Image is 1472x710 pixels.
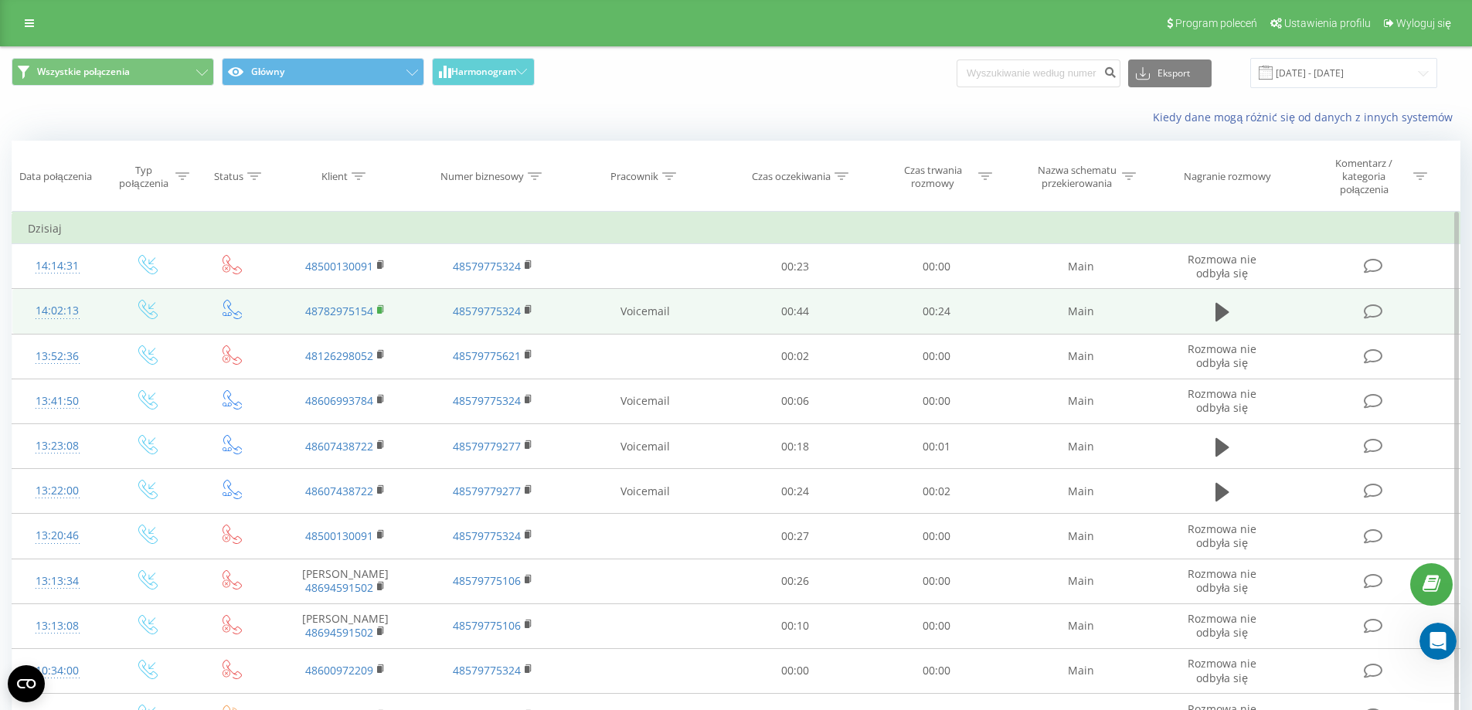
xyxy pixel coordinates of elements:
[305,528,373,543] a: 48500130091
[1284,17,1371,29] span: Ustawienia profilu
[725,289,866,334] td: 00:44
[453,663,521,678] a: 48579775324
[1153,110,1460,124] a: Kiedy dane mogą różnić się od danych z innych systemów
[131,465,297,499] div: Jest ok, dziękue za pomoc
[28,431,87,461] div: 13:23:08
[44,8,69,33] img: Profile image for Fin
[28,386,87,416] div: 13:41:50
[1188,566,1256,595] span: Rozmowa nie odbyła się
[453,304,521,318] a: 48579775324
[272,559,419,603] td: [PERSON_NAME]
[892,164,974,190] div: Czas trwania rozmowy
[866,244,1008,289] td: 00:00
[28,521,87,551] div: 13:20:46
[725,244,866,289] td: 00:23
[725,514,866,559] td: 00:27
[25,159,214,187] b: nie wystąpiły żadne problemy
[12,404,297,465] div: Serhii mówi…
[752,170,831,183] div: Czas oczekiwania
[1184,170,1271,183] div: Nagranie rozmowy
[12,58,214,86] button: Wszystkie połączenia
[432,58,535,86] button: Harmonogram
[453,573,521,588] a: 48579775106
[957,59,1120,87] input: Wyszukiwanie według numeru
[566,289,725,334] td: Voicemail
[28,341,87,372] div: 13:52:36
[305,580,373,595] a: 48694591502
[440,170,524,183] div: Numer biznesowy
[305,439,373,454] a: 48607438722
[725,424,866,469] td: 00:18
[566,469,725,514] td: Voicemail
[305,663,373,678] a: 48600972209
[453,439,521,454] a: 48579779277
[144,474,284,490] div: Jest ok, dziękue za pomoc
[725,559,866,603] td: 00:26
[67,288,121,301] b: Custom1
[453,528,521,543] a: 48579775324
[37,66,130,78] span: Wszystkie połączenia
[25,143,241,219] div: Jednak w dwóch ostatnich przykładach, które sprawdziłem – . Opisałem je Państwu szczegółowo w prz...
[566,424,725,469] td: Voicemail
[25,348,219,391] b: nie ma możliwości przesyłania tej nazwy w inny sposób
[866,424,1008,469] td: 00:01
[725,379,866,423] td: 00:06
[866,334,1008,379] td: 00:00
[305,393,373,408] a: 48606993784
[12,73,297,404] div: Serhii mówi…
[866,379,1008,423] td: 00:00
[1035,164,1118,190] div: Nazwa schematu przekierowania
[222,58,424,86] button: Główny
[8,665,45,702] button: Open CMP widget
[725,648,866,693] td: 00:00
[28,656,87,686] div: 10:34:00
[866,289,1008,334] td: 00:24
[1007,603,1154,648] td: Main
[1188,611,1256,640] span: Rozmowa nie odbyła się
[610,170,658,183] div: Pracownik
[725,469,866,514] td: 00:24
[1188,252,1256,280] span: Rozmowa nie odbyła się
[19,170,92,183] div: Data połączenia
[321,170,348,183] div: Klient
[1007,289,1154,334] td: Main
[28,611,87,641] div: 13:13:08
[272,603,419,648] td: [PERSON_NAME]
[12,465,297,511] div: Kamil mówi…
[1188,521,1256,550] span: Rozmowa nie odbyła się
[1007,648,1154,693] td: Main
[1007,334,1154,379] td: Main
[1175,17,1257,29] span: Program poleceń
[305,304,373,318] a: 48782975154
[12,73,253,403] div: Taki problem może również wynikać z niestabilnego połączenia sieciowego.Widzę, że dotyczył on jed...
[866,603,1008,648] td: 00:00
[1007,379,1154,423] td: Main
[1128,59,1212,87] button: Eksport
[305,348,373,363] a: 48126298052
[1319,157,1409,196] div: Komentarz / kategoria połączenia
[25,226,241,302] div: Dodatkowo konsultowałem się z naszym zespołem deweloperskim w sprawie możliwości przesyłania do P...
[305,484,373,498] a: 48607438722
[1188,386,1256,415] span: Rozmowa nie odbyła się
[1007,424,1154,469] td: Main
[25,83,241,143] div: Taki problem może również wynikać z niestabilnego połączenia sieciowego. Widzę, że dotyczył on je...
[453,393,521,408] a: 48579775324
[242,6,271,36] button: Główna
[28,251,87,281] div: 14:14:31
[725,603,866,648] td: 00:10
[28,566,87,596] div: 13:13:34
[25,303,221,345] b: CRM nie akceptuje takich niestandardowych kluczy
[75,15,93,26] h1: Fin
[1188,341,1256,370] span: Rozmowa nie odbyła się
[866,514,1008,559] td: 00:00
[866,469,1008,514] td: 00:02
[25,302,241,393] div: Otrzymałem informację, że , dlatego na ten moment .
[25,413,241,443] div: Proszę powiedzieć – czy mogę jeszcze w czymś Państwu pomóc? 😊
[28,296,87,326] div: 14:02:13
[866,559,1008,603] td: 00:00
[453,484,521,498] a: 48579779277
[1188,656,1256,685] span: Rozmowa nie odbyła się
[116,164,171,190] div: Typ połączenia
[1007,244,1154,289] td: Main
[451,66,516,77] span: Harmonogram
